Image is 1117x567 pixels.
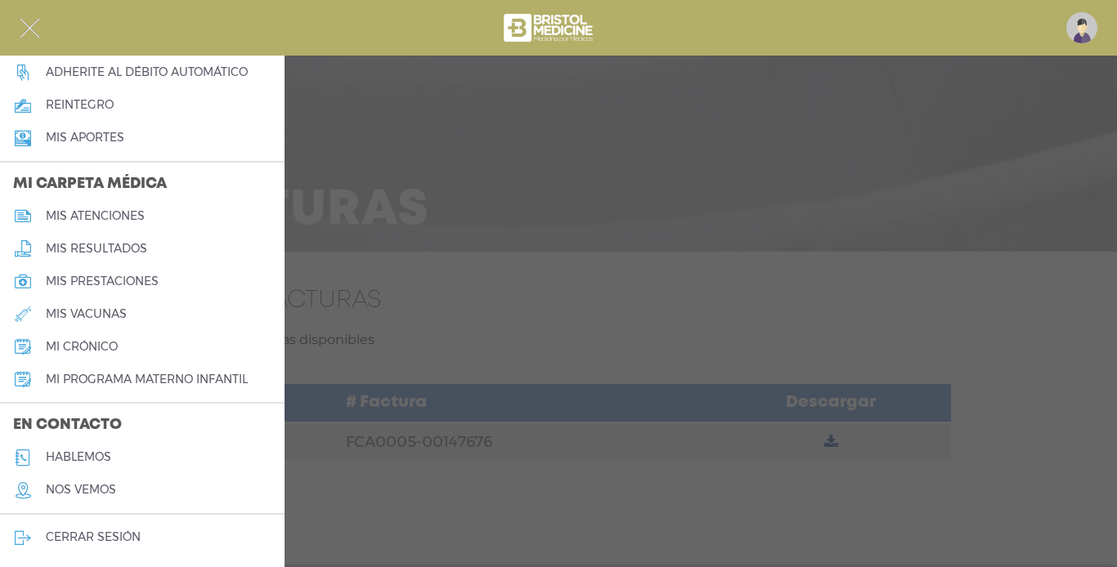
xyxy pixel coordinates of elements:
img: Cober_menu-close-white.svg [20,18,40,38]
h5: cerrar sesión [46,530,141,544]
h5: mis resultados [46,242,147,256]
h5: mi programa materno infantil [46,373,248,386]
h5: mi crónico [46,340,118,354]
img: profile-placeholder.svg [1066,12,1097,43]
h5: hablemos [46,450,111,464]
h5: Adherite al débito automático [46,65,248,79]
h5: nos vemos [46,483,116,497]
h5: Mis aportes [46,131,124,145]
img: bristol-medicine-blanco.png [501,8,599,47]
h5: reintegro [46,98,114,112]
h5: mis atenciones [46,209,145,223]
h5: mis prestaciones [46,275,159,288]
h5: mis vacunas [46,307,127,321]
